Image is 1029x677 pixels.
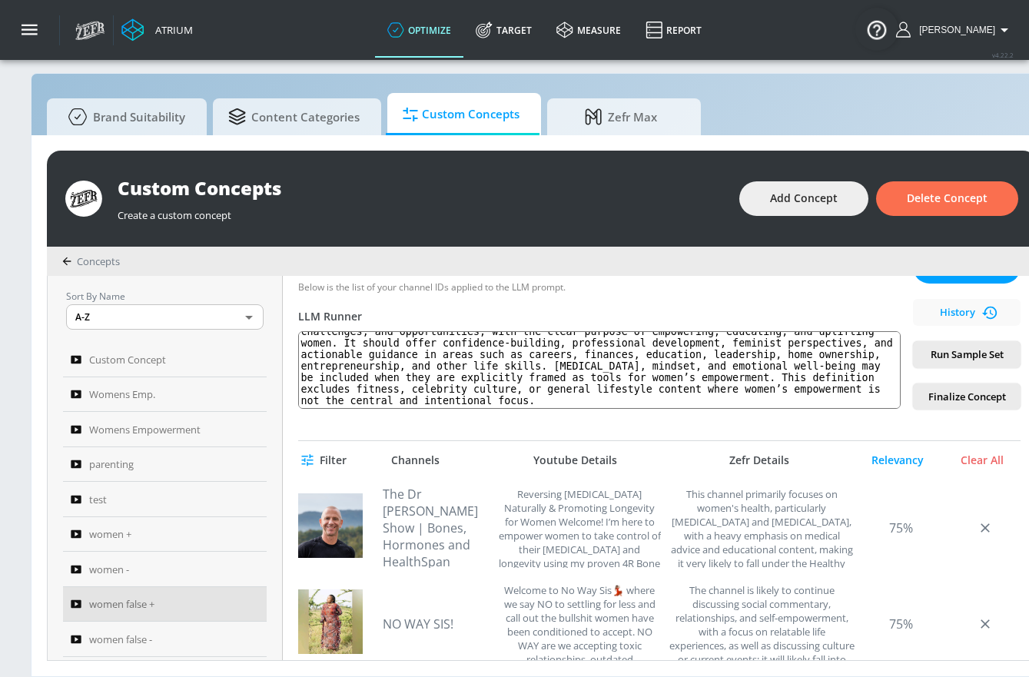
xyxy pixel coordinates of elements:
[89,455,134,473] span: parenting
[63,552,267,587] a: women -
[89,350,166,369] span: Custom Concept
[391,453,440,467] div: Channels
[63,377,267,413] a: Womens Emp.
[63,412,267,447] a: Womens Empowerment
[498,583,661,664] div: Welcome to No Way Sis💃🏽 where we say NO to settling for less and call out the bullshit women have...
[498,487,661,568] div: Reversing Osteoporosis Naturally & Promoting Longevity for Women Welcome! I’m here to empower wom...
[925,388,1008,406] span: Finalize Concept
[63,587,267,622] a: women false +
[63,342,267,377] a: Custom Concept
[89,560,129,579] span: women -
[669,487,855,568] div: This channel primarily focuses on women's health, particularly bone health and osteoporosis, with...
[228,98,360,135] span: Content Categories
[62,254,120,268] div: Concepts
[66,304,264,330] div: A-Z
[913,25,995,35] span: login as: aracely.alvarenga@zefr.com
[89,490,107,509] span: test
[925,346,1008,363] span: Run Sample Set
[770,189,838,208] span: Add Concept
[298,493,363,558] img: UCwdGGy-YA3p28mYbfh19xqA
[544,2,633,58] a: measure
[375,2,463,58] a: optimize
[62,98,185,135] span: Brand Suitability
[304,451,347,470] span: Filter
[63,447,267,483] a: parenting
[896,21,1014,39] button: [PERSON_NAME]
[63,482,267,517] a: test
[89,630,152,649] span: women false -
[944,453,1021,467] div: Clear All
[859,453,936,467] div: Relevancy
[907,189,988,208] span: Delete Concept
[63,517,267,553] a: women +
[667,453,851,467] div: Zefr Details
[876,181,1018,216] button: Delete Concept
[383,616,490,632] a: NO WAY SIS!
[118,201,724,222] div: Create a custom concept
[563,98,679,135] span: Zefr Max
[913,299,1021,326] button: History
[89,385,155,403] span: Womens Emp.
[298,280,901,294] div: Below is the list of your channel IDs applied to the LLM prompt.
[89,420,201,439] span: Womens Empowerment
[298,589,363,654] img: UCGdwrxqB88zFX71--X_pK4g
[992,51,1014,59] span: v 4.22.2
[463,2,544,58] a: Target
[669,583,855,664] div: The channel is likely to continue discussing social commentary, relationships, and self-empowerme...
[403,96,519,133] span: Custom Concepts
[739,181,868,216] button: Add Concept
[862,487,939,568] div: 75%
[63,622,267,657] a: women false -
[118,175,724,201] div: Custom Concepts
[298,309,901,324] div: LLM Runner
[298,331,901,409] textarea: women's empowerment: Women’s empowerment is the promotion of a [DEMOGRAPHIC_DATA]’s self-worth, a...
[490,453,659,467] div: Youtube Details
[913,383,1021,410] button: Finalize Concept
[121,18,193,41] a: Atrium
[862,583,939,664] div: 75%
[66,288,264,304] p: Sort By Name
[633,2,714,58] a: Report
[855,8,898,51] button: Open Resource Center
[913,341,1021,368] button: Run Sample Set
[298,446,353,475] button: Filter
[89,525,131,543] span: women +
[149,23,193,37] div: Atrium
[89,595,154,613] span: women false +
[383,486,490,570] a: The Dr [PERSON_NAME] Show | Bones, Hormones and HealthSpan
[77,254,120,268] span: Concepts
[919,304,1014,321] span: History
